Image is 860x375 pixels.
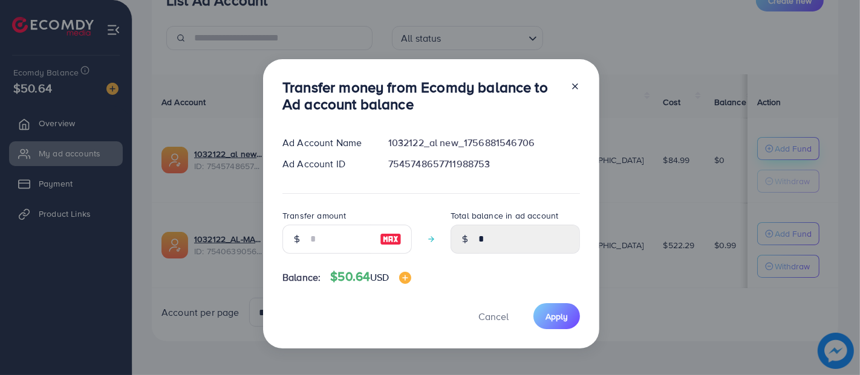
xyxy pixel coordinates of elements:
span: Cancel [478,310,509,323]
button: Apply [533,303,580,329]
div: 1032122_al new_1756881546706 [379,136,590,150]
span: Balance: [282,271,321,284]
label: Transfer amount [282,210,346,222]
div: Ad Account Name [273,136,379,150]
label: Total balance in ad account [451,210,558,222]
span: Apply [546,310,568,322]
span: USD [370,271,389,284]
button: Cancel [463,303,524,329]
img: image [380,232,402,246]
div: 7545748657711988753 [379,157,590,171]
h3: Transfer money from Ecomdy balance to Ad account balance [282,79,561,114]
h4: $50.64 [330,269,411,284]
img: image [399,272,411,284]
div: Ad Account ID [273,157,379,171]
